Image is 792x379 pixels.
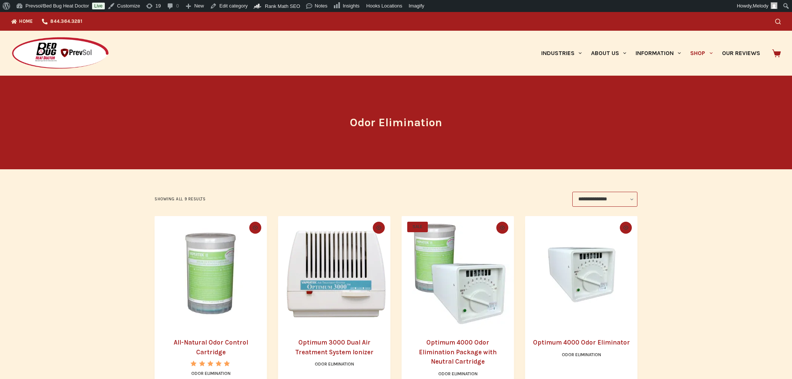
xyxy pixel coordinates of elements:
[686,31,717,76] a: Shop
[249,222,261,234] button: Quick view toggle
[438,371,478,376] a: Odor Elimination
[753,3,768,9] span: Melody
[11,37,109,70] img: Prevsol/Bed Bug Heat Doctor
[265,3,300,9] span: Rank Math SEO
[572,192,637,207] select: Shop order
[419,339,497,365] a: Optimum 4000 Odor Elimination Package with Neutral Cartridge
[525,216,637,328] a: Optimum 4000 Odor Eliminator
[373,222,385,234] button: Quick view toggle
[191,371,231,376] a: Odor Elimination
[155,196,206,203] p: Showing all 9 results
[620,222,632,234] button: Quick view toggle
[533,339,630,346] a: Optimum 4000 Odor Eliminator
[295,339,374,356] a: Optimum 3000 Dual Air Treatment System Ionizer
[717,31,765,76] a: Our Reviews
[174,339,248,356] a: All-Natural Odor Control Cartridge
[155,216,267,328] a: All-Natural Odor Control Cartridge
[536,31,765,76] nav: Primary
[562,352,601,357] a: Odor Elimination
[37,12,87,31] a: 844.364.3281
[92,3,105,9] a: Live
[315,361,354,367] a: Odor Elimination
[402,216,514,328] a: Optimum 4000 Odor Elimination Package with Neutral Cartridge
[11,12,87,31] nav: Top Menu
[11,12,37,31] a: Home
[536,31,586,76] a: Industries
[256,114,536,131] h1: Odor Elimination
[496,222,508,234] button: Quick view toggle
[586,31,631,76] a: About Us
[775,19,781,24] button: Search
[191,361,231,366] div: Rated 5.00 out of 5
[407,222,428,232] span: SALE
[278,216,390,328] a: Optimum 3000 Dual Air Treatment System Ionizer
[631,31,686,76] a: Information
